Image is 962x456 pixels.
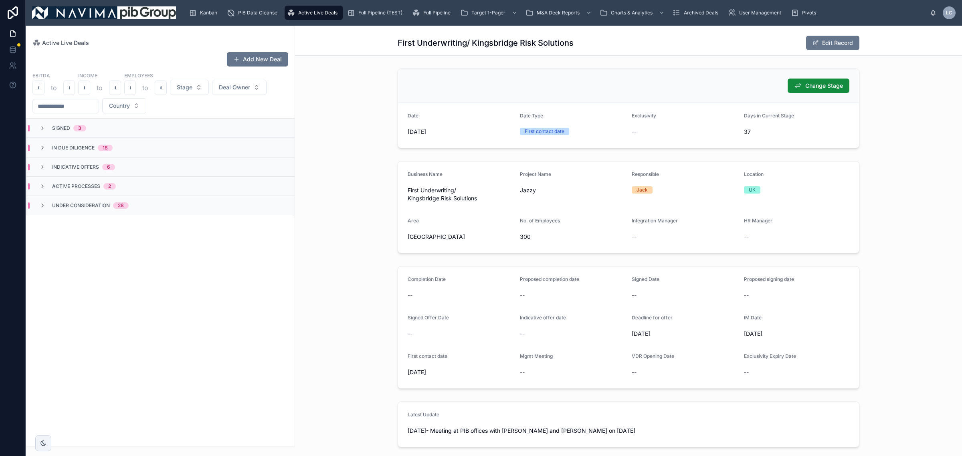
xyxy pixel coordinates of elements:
span: [DATE]- Meeting at PIB offices with [PERSON_NAME] and [PERSON_NAME] on [DATE] [408,427,849,435]
span: Date Type [520,113,543,119]
span: Completion Date [408,276,446,282]
span: -- [408,291,412,299]
span: -- [520,368,525,376]
span: Signed Offer Date [408,315,449,321]
div: 18 [103,145,108,151]
p: to [97,83,103,93]
span: User Management [739,10,781,16]
span: Business Name [408,171,443,177]
span: Proposed signing date [744,276,794,282]
a: PIB Data Cleanse [224,6,283,20]
span: Full Pipeline [423,10,451,16]
div: UK [749,186,756,194]
a: Kanban [186,6,223,20]
span: Location [744,171,764,177]
span: [DATE] [408,128,513,136]
span: Date [408,113,418,119]
a: Pivots [788,6,822,20]
label: EBITDA [32,72,50,79]
img: App logo [32,6,176,19]
span: PIB Data Cleanse [238,10,277,16]
a: M&A Deck Reports [523,6,596,20]
span: Signed [52,125,70,131]
span: Full Pipeline (TEST) [358,10,402,16]
span: Stage [177,83,192,91]
span: Signed Date [632,276,659,282]
span: Country [109,102,130,110]
span: -- [632,128,637,136]
p: to [142,83,148,93]
span: 37 [744,128,850,136]
a: Full Pipeline [410,6,456,20]
span: Deadline for offer [632,315,673,321]
span: Charts & Analytics [611,10,653,16]
span: Kanban [200,10,217,16]
span: -- [632,233,637,241]
span: No. of Employees [520,218,560,224]
span: -- [632,368,637,376]
span: [DATE] [632,330,738,338]
span: Latest Update [408,412,439,418]
a: Active Live Deals [285,6,343,20]
span: -- [744,233,749,241]
label: Employees [124,72,153,79]
span: -- [632,291,637,299]
span: First contact date [408,353,447,359]
a: User Management [726,6,787,20]
span: Pivots [802,10,816,16]
a: Full Pipeline (TEST) [345,6,408,20]
span: Indicative offer date [520,315,566,321]
div: 2 [108,183,111,190]
span: Indicative Offers [52,164,99,170]
span: [DATE] [408,368,513,376]
span: Active Live Deals [42,39,89,47]
span: Area [408,218,419,224]
button: Select Button [102,98,146,113]
a: Archived Deals [670,6,724,20]
span: Responsible [632,171,659,177]
p: to [51,83,57,93]
span: HR Manager [744,218,772,224]
span: M&A Deck Reports [537,10,580,16]
span: Proposed completion date [520,276,579,282]
span: -- [408,330,412,338]
a: Charts & Analytics [597,6,669,20]
span: Project Name [520,171,551,177]
div: 28 [118,202,124,209]
span: -- [520,330,525,338]
a: Target 1-Pager [458,6,521,20]
span: Under Consideration [52,202,110,209]
span: Days in Current Stage [744,113,794,119]
span: IM Date [744,315,762,321]
label: Income [78,72,97,79]
span: LC [946,10,952,16]
span: [DATE] [744,330,850,338]
span: Active Live Deals [298,10,338,16]
span: Active Processes [52,183,100,190]
div: Jack [637,186,648,194]
span: Archived Deals [684,10,718,16]
div: scrollable content [182,4,930,22]
div: 6 [107,164,110,170]
span: VDR Opening Date [632,353,674,359]
span: Integration Manager [632,218,678,224]
button: Select Button [170,80,209,95]
span: 300 [520,233,626,241]
div: First contact date [525,128,564,135]
a: Active Live Deals [32,39,89,47]
h1: First Underwriting/ Kingsbridge Risk Solutions [398,37,574,48]
span: [GEOGRAPHIC_DATA] [408,233,513,241]
button: Add New Deal [227,52,288,67]
span: Exclusivity Expiry Date [744,353,796,359]
span: Change Stage [805,82,843,90]
button: Edit Record [806,36,859,50]
span: First Underwriting/ Kingsbridge Risk Solutions [408,186,513,202]
button: Change Stage [788,79,849,93]
span: Exclusivity [632,113,656,119]
span: -- [744,291,749,299]
span: -- [520,291,525,299]
span: Jazzy [520,186,626,194]
span: Mgmt Meeting [520,353,553,359]
div: 3 [78,125,81,131]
